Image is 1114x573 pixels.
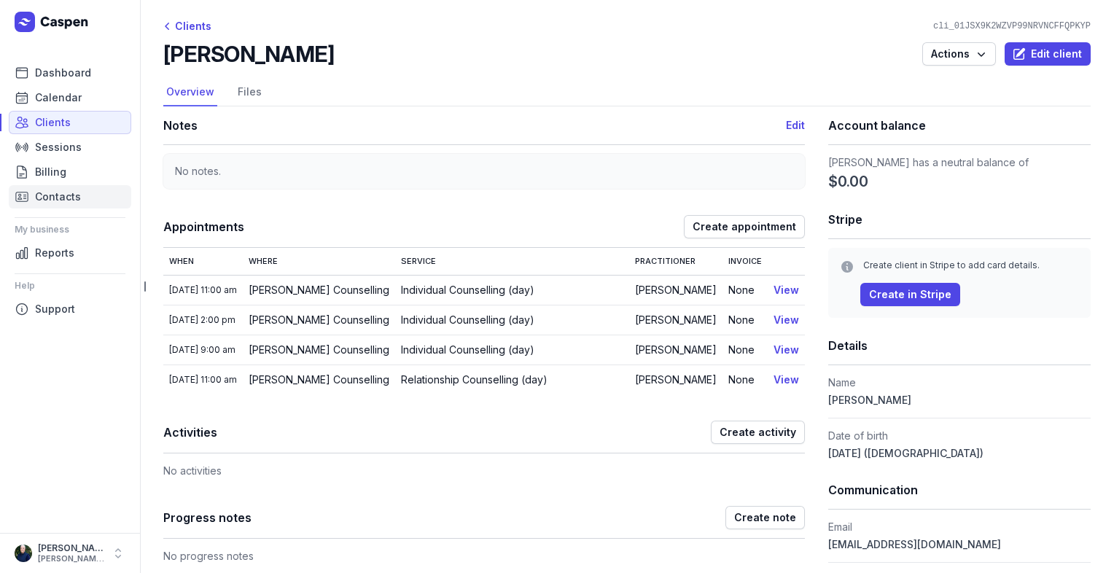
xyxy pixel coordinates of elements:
dt: Name [828,374,1091,391]
div: Clients [163,17,211,35]
th: When [163,248,243,275]
div: [DATE] 2:00 pm [169,314,237,326]
td: None [722,335,768,365]
a: View [774,313,799,326]
span: [PERSON_NAME] has a neutral balance of [828,156,1029,168]
a: Overview [163,79,217,106]
div: [PERSON_NAME][EMAIL_ADDRESS][DOMAIN_NAME][PERSON_NAME] [38,554,105,564]
div: No activities [163,453,805,480]
span: $0.00 [828,171,868,192]
nav: Tabs [163,79,1091,106]
h1: Account balance [828,115,1091,136]
dt: Date of birth [828,427,1091,445]
td: [PERSON_NAME] [629,335,722,365]
span: No notes. [175,165,221,177]
span: Support [35,300,75,318]
span: Calendar [35,89,82,106]
th: Service [395,248,629,275]
td: [PERSON_NAME] Counselling [243,305,395,335]
span: Clients [35,114,71,131]
td: Individual Counselling (day) [395,305,629,335]
td: Relationship Counselling (day) [395,365,629,394]
td: [PERSON_NAME] [629,365,722,394]
th: Invoice [722,248,768,275]
h1: Appointments [163,217,684,237]
a: Files [235,79,265,106]
a: View [774,343,799,356]
img: User profile image [15,545,32,562]
div: [PERSON_NAME] [38,542,105,554]
td: Individual Counselling (day) [395,275,629,305]
div: Create client in Stripe to add card details. [863,260,1079,271]
button: Edit client [1005,42,1091,66]
td: None [722,365,768,394]
span: [DATE] ([DEMOGRAPHIC_DATA]) [828,447,983,459]
div: My business [15,218,125,241]
div: [DATE] 11:00 am [169,374,237,386]
td: [PERSON_NAME] Counselling [243,335,395,365]
h2: [PERSON_NAME] [163,41,334,67]
span: Contacts [35,188,81,206]
td: [PERSON_NAME] Counselling [243,275,395,305]
td: Individual Counselling (day) [395,335,629,365]
div: No progress notes [163,539,805,565]
h1: Progress notes [163,507,725,528]
span: Dashboard [35,64,91,82]
h1: Activities [163,422,711,443]
h1: Stripe [828,209,1091,230]
td: [PERSON_NAME] [629,275,722,305]
div: [DATE] 11:00 am [169,284,237,296]
th: Practitioner [629,248,722,275]
td: [PERSON_NAME] Counselling [243,365,395,394]
span: Create in Stripe [869,286,951,303]
a: View [774,284,799,296]
span: Sessions [35,139,82,156]
div: [DATE] 9:00 am [169,344,237,356]
dt: Email [828,518,1091,536]
td: None [722,305,768,335]
th: Where [243,248,395,275]
span: Billing [35,163,66,181]
button: Edit [786,117,805,134]
a: View [774,373,799,386]
span: Create appointment [693,218,796,235]
span: Create note [734,509,796,526]
td: [PERSON_NAME] [629,305,722,335]
h1: Notes [163,115,786,136]
span: [PERSON_NAME] [828,394,911,406]
h1: Details [828,335,1091,356]
span: Reports [35,244,74,262]
td: None [722,275,768,305]
span: Edit client [1013,45,1082,63]
button: Create in Stripe [860,283,960,306]
button: Actions [922,42,996,66]
div: Help [15,274,125,297]
h1: Communication [828,480,1091,500]
span: Create activity [720,424,796,441]
span: Actions [931,45,987,63]
span: [EMAIL_ADDRESS][DOMAIN_NAME] [828,538,1001,550]
div: cli_01JSX9K2WZVP99NRVNCFFQPKYP [927,20,1097,32]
